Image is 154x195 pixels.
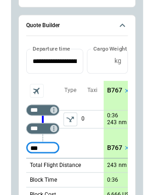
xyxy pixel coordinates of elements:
p: Total Flight Distance [30,161,81,169]
input: Choose date, selected date is Sep 29, 2025 [26,49,77,73]
div: Too short [26,104,59,115]
p: B767 [107,86,122,94]
p: 243 [107,161,117,168]
p: 0:36 [107,112,118,119]
div: Too short [26,123,59,134]
span: Aircraft selection [30,84,44,97]
p: Taxi [87,86,97,94]
p: Block Time [30,176,57,184]
p: 0 [81,110,103,128]
p: Type [64,86,76,94]
p: B767 [107,143,122,151]
p: 0:36 [107,176,118,183]
p: nm [119,119,127,126]
label: Cargo Weight [93,45,127,52]
button: left aligned [63,112,77,126]
p: kg [114,57,121,65]
span: Type of sector [63,112,77,126]
div: Too short [26,142,59,153]
h6: Quote Builder [26,23,60,29]
label: Departure time [33,45,70,52]
p: nm [119,161,127,169]
p: 243 [107,119,117,126]
button: Quote Builder [26,15,128,36]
